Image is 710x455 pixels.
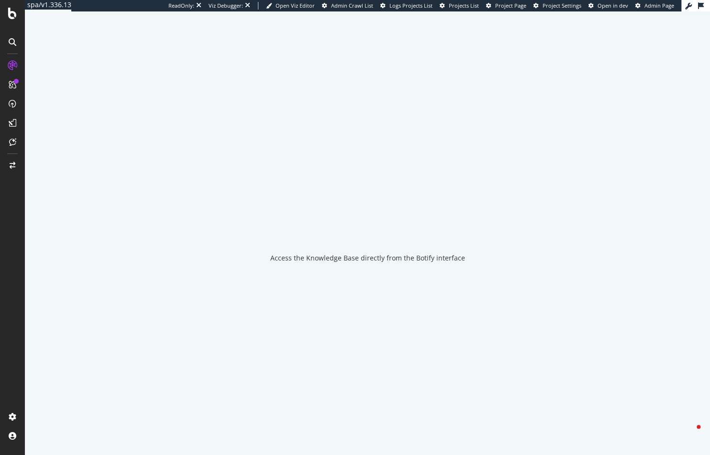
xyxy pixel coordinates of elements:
iframe: Intercom live chat [677,422,700,445]
span: Admin Crawl List [331,2,373,9]
div: ReadOnly: [168,2,194,10]
span: Logs Projects List [389,2,433,9]
span: Project Settings [543,2,581,9]
a: Admin Crawl List [322,2,373,10]
a: Open Viz Editor [266,2,315,10]
a: Project Settings [533,2,581,10]
div: Access the Knowledge Base directly from the Botify interface [270,253,465,263]
div: Viz Debugger: [209,2,243,10]
span: Admin Page [644,2,674,9]
a: Admin Page [635,2,674,10]
span: Projects List [449,2,479,9]
a: Project Page [486,2,526,10]
a: Open in dev [588,2,628,10]
div: animation [333,204,402,238]
a: Logs Projects List [380,2,433,10]
span: Open Viz Editor [276,2,315,9]
span: Project Page [495,2,526,9]
a: Projects List [440,2,479,10]
span: Open in dev [598,2,628,9]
